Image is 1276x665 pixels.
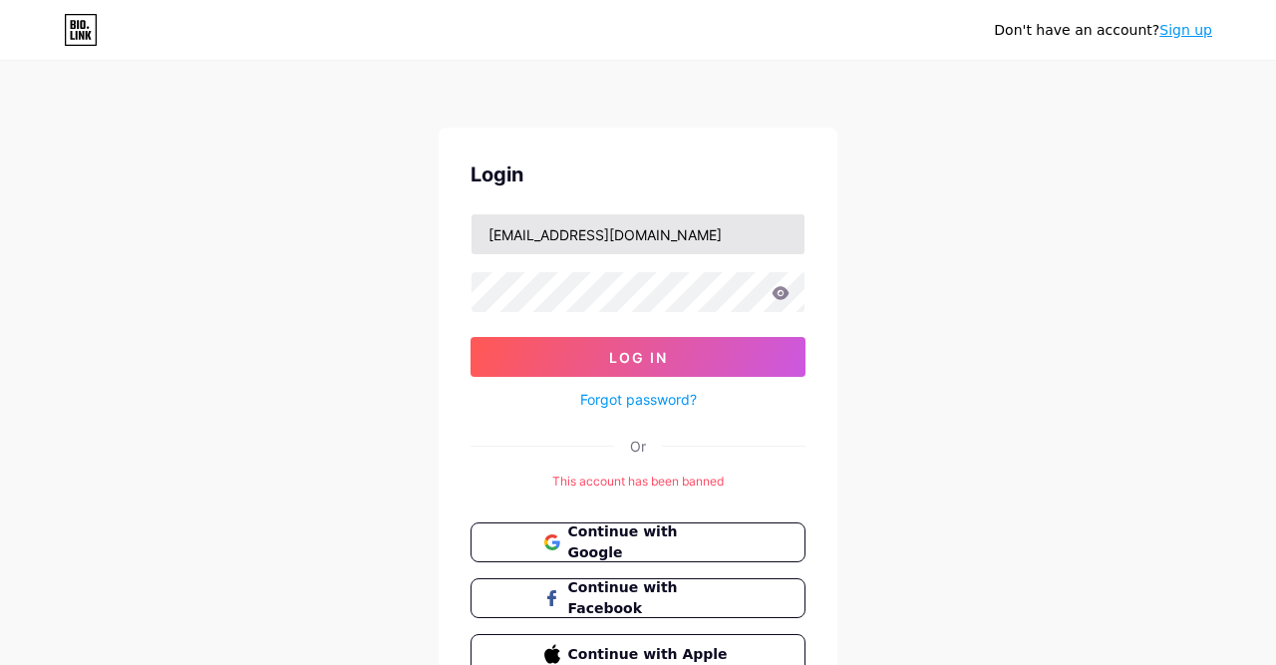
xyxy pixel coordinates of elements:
[471,337,805,377] button: Log In
[580,389,697,410] a: Forgot password?
[994,20,1212,41] div: Don't have an account?
[568,644,733,665] span: Continue with Apple
[609,349,668,366] span: Log In
[471,160,805,189] div: Login
[1159,22,1212,38] a: Sign up
[630,436,646,457] div: Or
[471,473,805,491] div: This account has been banned
[471,522,805,562] button: Continue with Google
[472,214,804,254] input: Username
[471,578,805,618] button: Continue with Facebook
[568,577,733,619] span: Continue with Facebook
[568,521,733,563] span: Continue with Google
